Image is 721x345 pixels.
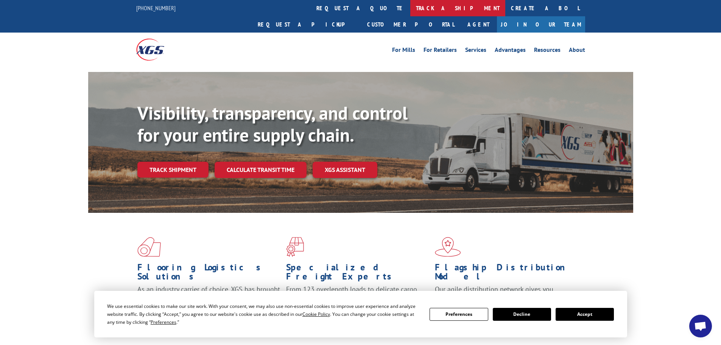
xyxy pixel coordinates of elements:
[497,16,585,33] a: Join Our Team
[430,308,488,321] button: Preferences
[286,263,429,285] h1: Specialized Freight Experts
[460,16,497,33] a: Agent
[435,263,578,285] h1: Flagship Distribution Model
[286,285,429,318] p: From 123 overlength loads to delicate cargo, our experienced staff knows the best way to move you...
[137,162,209,178] a: Track shipment
[465,47,486,55] a: Services
[313,162,377,178] a: XGS ASSISTANT
[435,285,574,303] span: Our agile distribution network gives you nationwide inventory management on demand.
[495,47,526,55] a: Advantages
[215,162,307,178] a: Calculate transit time
[361,16,460,33] a: Customer Portal
[424,47,457,55] a: For Retailers
[569,47,585,55] a: About
[534,47,561,55] a: Resources
[107,302,420,326] div: We use essential cookies to make our site work. With your consent, we may also use non-essential ...
[286,237,304,257] img: xgs-icon-focused-on-flooring-red
[137,263,280,285] h1: Flooring Logistics Solutions
[151,319,176,325] span: Preferences
[136,4,176,12] a: [PHONE_NUMBER]
[493,308,551,321] button: Decline
[435,237,461,257] img: xgs-icon-flagship-distribution-model-red
[689,315,712,337] a: Open chat
[137,101,408,147] b: Visibility, transparency, and control for your entire supply chain.
[252,16,361,33] a: Request a pickup
[302,311,330,317] span: Cookie Policy
[137,285,280,312] span: As an industry carrier of choice, XGS has brought innovation and dedication to flooring logistics...
[137,237,161,257] img: xgs-icon-total-supply-chain-intelligence-red
[94,291,627,337] div: Cookie Consent Prompt
[556,308,614,321] button: Accept
[392,47,415,55] a: For Mills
